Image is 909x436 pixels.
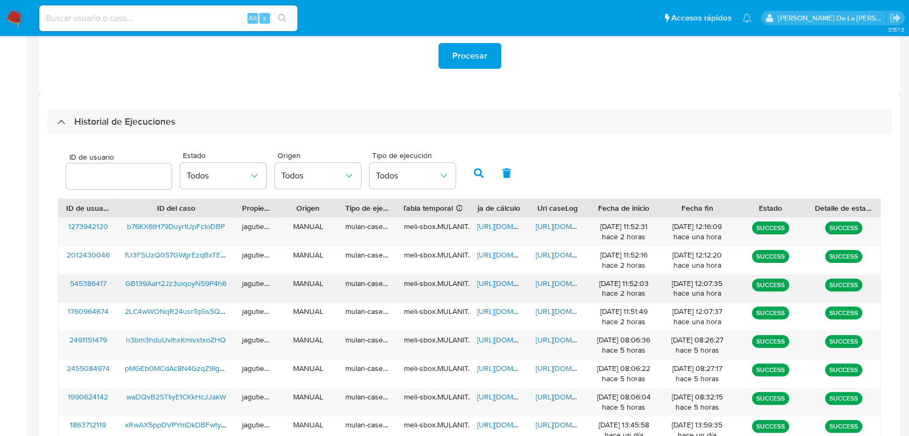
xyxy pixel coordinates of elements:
p: javier.gutierrez@mercadolibre.com.mx [778,13,886,23]
span: s [263,13,266,23]
button: search-icon [271,11,293,26]
a: Salir [890,12,901,24]
input: Buscar usuario o caso... [39,11,297,25]
span: Alt [248,13,257,23]
a: Notificaciones [742,13,751,23]
span: 3.157.3 [887,25,904,34]
span: Accesos rápidos [671,12,732,24]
